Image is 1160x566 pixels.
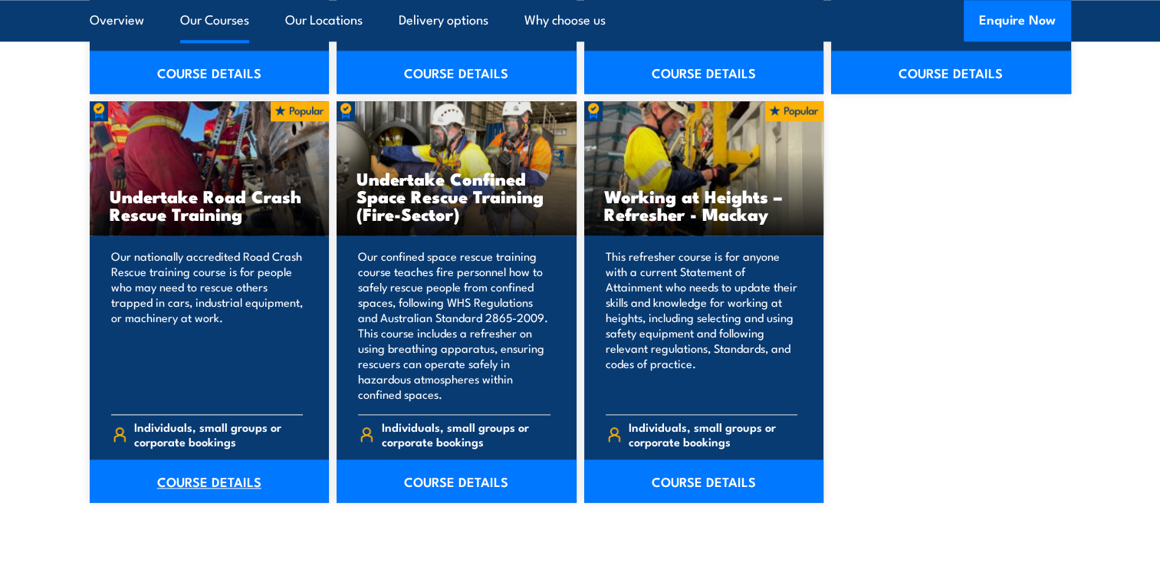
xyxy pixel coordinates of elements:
[90,51,330,94] a: COURSE DETAILS
[337,51,577,94] a: COURSE DETAILS
[584,51,824,94] a: COURSE DETAILS
[606,248,798,402] p: This refresher course is for anyone with a current Statement of Attainment who needs to update th...
[584,459,824,502] a: COURSE DETAILS
[357,169,557,222] h3: Undertake Confined Space Rescue Training (Fire-Sector)
[110,187,310,222] h3: Undertake Road Crash Rescue Training
[337,459,577,502] a: COURSE DETAILS
[604,187,804,222] h3: Working at Heights – Refresher - Mackay
[831,51,1071,94] a: COURSE DETAILS
[90,459,330,502] a: COURSE DETAILS
[629,420,797,449] span: Individuals, small groups or corporate bookings
[111,248,304,402] p: Our nationally accredited Road Crash Rescue training course is for people who may need to rescue ...
[382,420,550,449] span: Individuals, small groups or corporate bookings
[358,248,550,402] p: Our confined space rescue training course teaches fire personnel how to safely rescue people from...
[134,420,303,449] span: Individuals, small groups or corporate bookings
